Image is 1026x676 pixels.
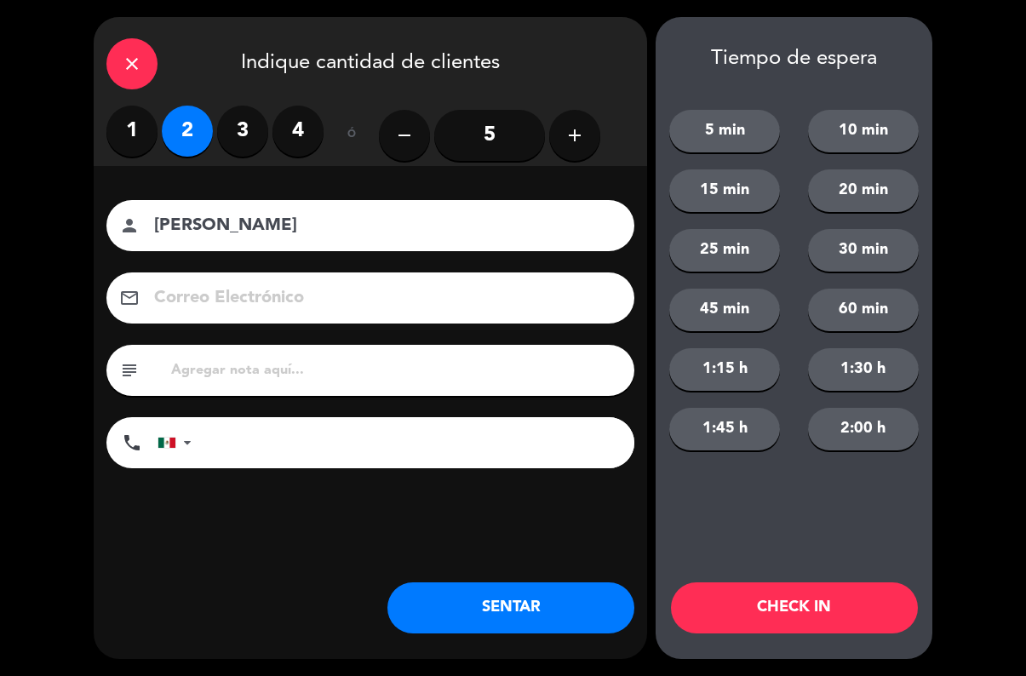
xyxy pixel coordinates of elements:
[119,288,140,308] i: email
[808,289,919,331] button: 60 min
[656,47,932,72] div: Tiempo de espera
[324,106,379,165] div: ó
[669,110,780,152] button: 5 min
[565,125,585,146] i: add
[669,169,780,212] button: 15 min
[394,125,415,146] i: remove
[152,211,612,241] input: Nombre del cliente
[119,215,140,236] i: person
[122,433,142,453] i: phone
[808,169,919,212] button: 20 min
[152,284,612,313] input: Correo Electrónico
[669,289,780,331] button: 45 min
[549,110,600,161] button: add
[671,582,918,633] button: CHECK IN
[379,110,430,161] button: remove
[272,106,324,157] label: 4
[808,229,919,272] button: 30 min
[669,348,780,391] button: 1:15 h
[158,418,198,467] div: Mexico (México): +52
[808,408,919,450] button: 2:00 h
[217,106,268,157] label: 3
[122,54,142,74] i: close
[808,348,919,391] button: 1:30 h
[119,360,140,381] i: subject
[669,229,780,272] button: 25 min
[669,408,780,450] button: 1:45 h
[106,106,158,157] label: 1
[169,358,622,382] input: Agregar nota aquí...
[387,582,634,633] button: SENTAR
[162,106,213,157] label: 2
[94,17,647,106] div: Indique cantidad de clientes
[808,110,919,152] button: 10 min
